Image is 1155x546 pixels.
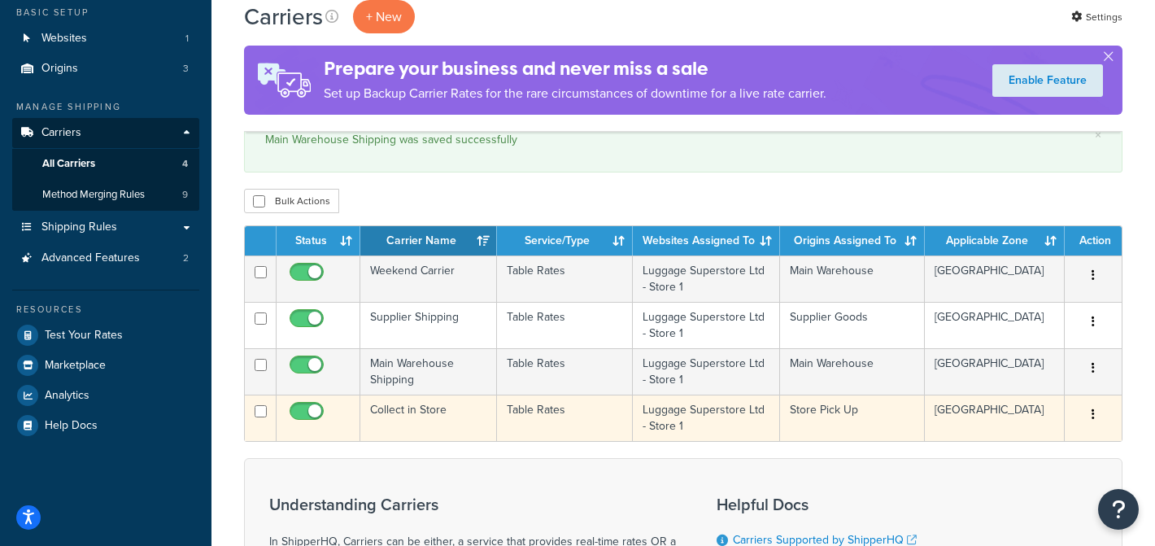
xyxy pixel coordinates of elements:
[497,395,633,441] td: Table Rates
[277,226,360,256] th: Status: activate to sort column ascending
[12,149,199,179] li: All Carriers
[12,118,199,148] a: Carriers
[497,348,633,395] td: Table Rates
[925,348,1065,395] td: [GEOGRAPHIC_DATA]
[41,126,81,140] span: Carriers
[12,321,199,350] a: Test Your Rates
[925,395,1065,441] td: [GEOGRAPHIC_DATA]
[12,118,199,211] li: Carriers
[12,303,199,317] div: Resources
[41,221,117,234] span: Shipping Rules
[633,226,780,256] th: Websites Assigned To: activate to sort column ascending
[1065,226,1122,256] th: Action
[12,54,199,84] li: Origins
[324,55,826,82] h4: Prepare your business and never miss a sale
[633,348,780,395] td: Luggage Superstore Ltd - Store 1
[45,389,89,403] span: Analytics
[497,226,633,256] th: Service/Type: activate to sort column ascending
[244,46,324,115] img: ad-rules-rateshop-fe6ec290ccb7230408bd80ed9643f0289d75e0ffd9eb532fc0e269fcd187b520.png
[360,348,497,395] td: Main Warehouse Shipping
[925,256,1065,302] td: [GEOGRAPHIC_DATA]
[244,189,339,213] button: Bulk Actions
[265,129,1101,151] div: Main Warehouse Shipping was saved successfully
[12,180,199,210] a: Method Merging Rules 9
[269,496,676,513] h3: Understanding Carriers
[41,32,87,46] span: Websites
[42,188,145,202] span: Method Merging Rules
[42,157,95,171] span: All Carriers
[12,54,199,84] a: Origins 3
[633,395,780,441] td: Luggage Superstore Ltd - Store 1
[12,180,199,210] li: Method Merging Rules
[717,496,929,513] h3: Helpful Docs
[185,32,189,46] span: 1
[1098,489,1139,530] button: Open Resource Center
[360,302,497,348] td: Supplier Shipping
[12,100,199,114] div: Manage Shipping
[633,302,780,348] td: Luggage Superstore Ltd - Store 1
[780,348,925,395] td: Main Warehouse
[360,395,497,441] td: Collect in Store
[45,359,106,373] span: Marketplace
[12,381,199,410] a: Analytics
[497,302,633,348] td: Table Rates
[12,243,199,273] li: Advanced Features
[183,62,189,76] span: 3
[925,302,1065,348] td: [GEOGRAPHIC_DATA]
[12,149,199,179] a: All Carriers 4
[183,251,189,265] span: 2
[12,24,199,54] a: Websites 1
[780,395,925,441] td: Store Pick Up
[12,24,199,54] li: Websites
[780,226,925,256] th: Origins Assigned To: activate to sort column ascending
[12,243,199,273] a: Advanced Features 2
[1095,129,1101,142] a: ×
[182,157,188,171] span: 4
[497,256,633,302] td: Table Rates
[633,256,780,302] td: Luggage Superstore Ltd - Store 1
[182,188,188,202] span: 9
[992,64,1103,97] a: Enable Feature
[41,251,140,265] span: Advanced Features
[780,302,925,348] td: Supplier Goods
[41,62,78,76] span: Origins
[244,1,323,33] h1: Carriers
[45,329,123,343] span: Test Your Rates
[12,351,199,380] a: Marketplace
[780,256,925,302] td: Main Warehouse
[925,226,1065,256] th: Applicable Zone: activate to sort column ascending
[12,212,199,242] a: Shipping Rules
[360,226,497,256] th: Carrier Name: activate to sort column ascending
[12,6,199,20] div: Basic Setup
[324,82,826,105] p: Set up Backup Carrier Rates for the rare circumstances of downtime for a live rate carrier.
[45,419,98,433] span: Help Docs
[1071,6,1122,28] a: Settings
[12,411,199,440] a: Help Docs
[360,256,497,302] td: Weekend Carrier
